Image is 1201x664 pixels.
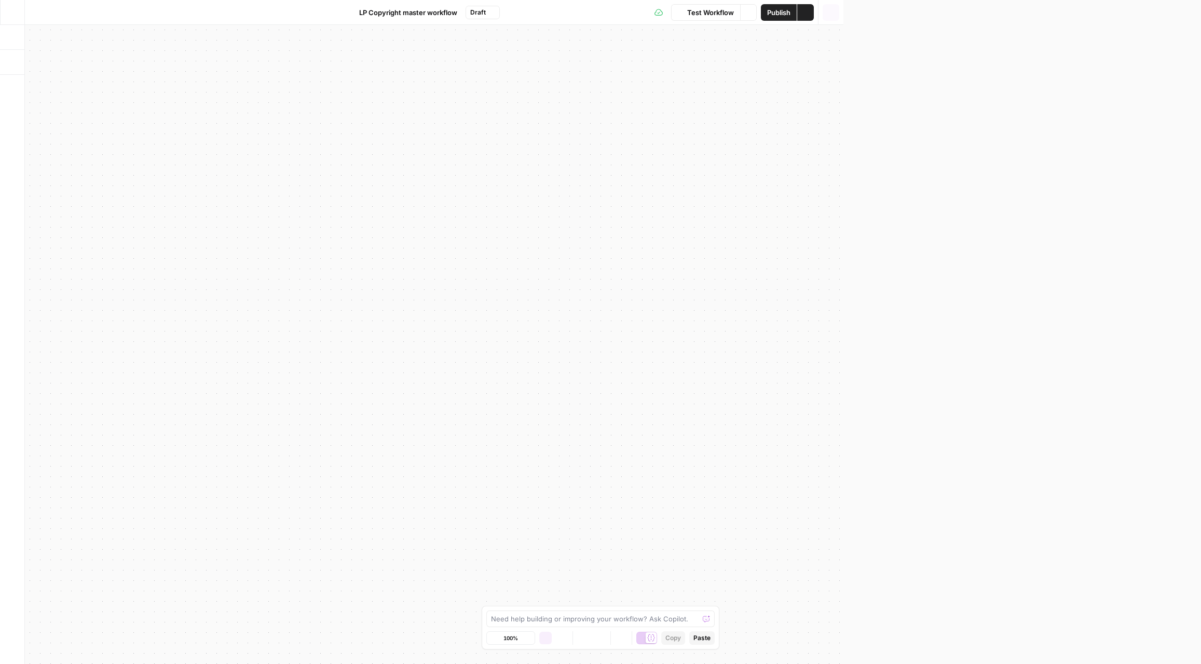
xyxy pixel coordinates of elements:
span: Copy [665,633,681,643]
button: Draft [466,6,500,19]
span: Test Workflow [687,7,734,18]
span: Draft [470,8,486,17]
button: Publish [761,4,797,21]
button: Paste [689,631,715,645]
span: Publish [767,7,790,18]
button: LP Copyright master workflow [344,4,463,21]
span: 100% [503,634,518,642]
button: Test Workflow [671,4,740,21]
span: LP Copyright master workflow [359,7,457,18]
span: Paste [693,633,711,643]
button: Copy [661,631,685,645]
